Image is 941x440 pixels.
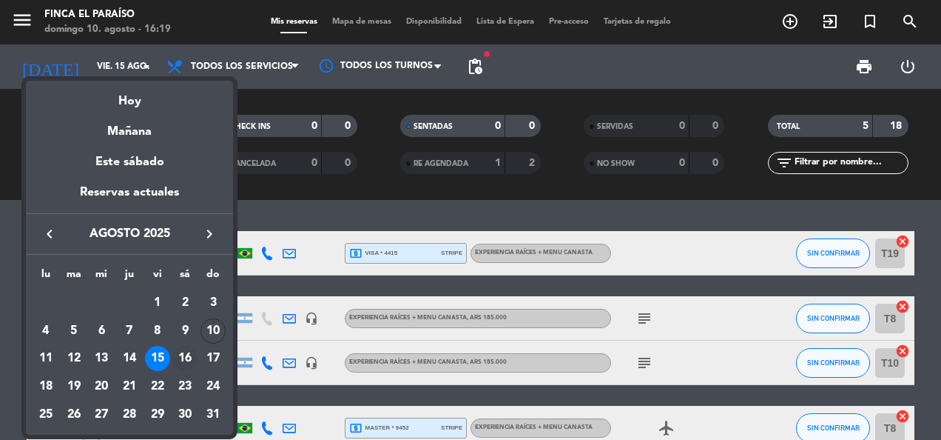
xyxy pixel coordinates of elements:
[89,346,114,371] div: 13
[87,401,115,429] td: 27 de agosto de 2025
[115,317,144,345] td: 7 de agosto de 2025
[172,401,200,429] td: 30 de agosto de 2025
[33,374,58,399] div: 18
[172,373,200,401] td: 23 de agosto de 2025
[144,289,172,317] td: 1 de agosto de 2025
[60,401,88,429] td: 26 de agosto de 2025
[32,317,60,345] td: 4 de agosto de 2025
[200,319,226,344] div: 10
[33,319,58,344] div: 4
[172,290,198,316] div: 2
[60,317,88,345] td: 5 de agosto de 2025
[145,290,170,316] div: 1
[89,402,114,427] div: 27
[63,224,196,244] span: agosto 2025
[115,344,144,373] td: 14 de agosto de 2025
[144,373,172,401] td: 22 de agosto de 2025
[172,402,198,427] div: 30
[61,346,87,371] div: 12
[115,401,144,429] td: 28 de agosto de 2025
[117,374,142,399] div: 21
[32,401,60,429] td: 25 de agosto de 2025
[32,266,60,289] th: lunes
[144,344,172,373] td: 15 de agosto de 2025
[200,374,226,399] div: 24
[199,344,227,373] td: 17 de agosto de 2025
[89,374,114,399] div: 20
[172,319,198,344] div: 9
[145,402,170,427] div: 29
[115,266,144,289] th: jueves
[61,319,87,344] div: 5
[60,266,88,289] th: martes
[87,344,115,373] td: 13 de agosto de 2025
[117,346,142,371] div: 14
[145,374,170,399] div: 22
[200,290,226,316] div: 3
[200,402,226,427] div: 31
[61,374,87,399] div: 19
[26,183,233,213] div: Reservas actuales
[60,344,88,373] td: 12 de agosto de 2025
[145,346,170,371] div: 15
[172,374,198,399] div: 23
[199,266,227,289] th: domingo
[144,317,172,345] td: 8 de agosto de 2025
[199,401,227,429] td: 31 de agosto de 2025
[33,402,58,427] div: 25
[172,344,200,373] td: 16 de agosto de 2025
[144,401,172,429] td: 29 de agosto de 2025
[87,373,115,401] td: 20 de agosto de 2025
[87,317,115,345] td: 6 de agosto de 2025
[87,266,115,289] th: miércoles
[117,402,142,427] div: 28
[26,141,233,183] div: Este sábado
[41,225,58,243] i: keyboard_arrow_left
[196,224,223,244] button: keyboard_arrow_right
[172,289,200,317] td: 2 de agosto de 2025
[89,319,114,344] div: 6
[115,373,144,401] td: 21 de agosto de 2025
[117,319,142,344] div: 7
[172,266,200,289] th: sábado
[144,266,172,289] th: viernes
[61,402,87,427] div: 26
[26,81,233,111] div: Hoy
[32,373,60,401] td: 18 de agosto de 2025
[26,111,233,141] div: Mañana
[199,317,227,345] td: 10 de agosto de 2025
[172,346,198,371] div: 16
[32,289,144,317] td: AGO.
[32,344,60,373] td: 11 de agosto de 2025
[33,346,58,371] div: 11
[60,373,88,401] td: 19 de agosto de 2025
[199,373,227,401] td: 24 de agosto de 2025
[199,289,227,317] td: 3 de agosto de 2025
[36,224,63,244] button: keyboard_arrow_left
[172,317,200,345] td: 9 de agosto de 2025
[200,346,226,371] div: 17
[200,225,218,243] i: keyboard_arrow_right
[145,319,170,344] div: 8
